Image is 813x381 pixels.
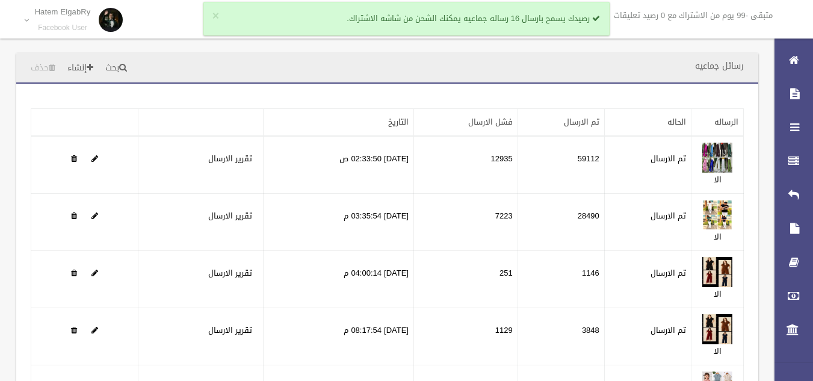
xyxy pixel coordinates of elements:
a: Edit [91,208,98,223]
header: رسائل جماعيه [681,54,758,78]
a: Edit [702,151,732,166]
a: تقرير الارسال [208,151,252,166]
img: 638911591558070864.jpeg [702,314,732,344]
td: 251 [413,251,518,308]
a: Edit [91,265,98,280]
a: Edit [91,151,98,166]
a: بحث [100,57,132,79]
a: Edit [702,323,732,338]
a: الا [714,229,722,244]
a: الا [714,287,722,302]
a: Edit [702,208,732,223]
div: رصيدك يسمح بارسال 16 رساله جماعيه يمكنك الشحن من شاشه الاشتراك. [203,2,610,36]
td: 7223 [413,194,518,251]
img: 638910812872208430.jpeg [702,143,732,173]
a: Edit [91,323,98,338]
th: الرساله [691,109,744,137]
img: 638911282043799209.jpeg [702,200,732,230]
label: تم الارسال [651,209,686,223]
td: [DATE] 03:35:54 م [264,194,414,251]
td: 59112 [518,136,604,194]
a: تقرير الارسال [208,323,252,338]
td: 1129 [413,308,518,365]
th: الحاله [604,109,691,137]
a: إنشاء [63,57,98,79]
a: فشل الارسال [468,114,513,129]
a: تم الارسال [564,114,599,129]
td: 12935 [413,136,518,194]
a: تقرير الارسال [208,208,252,223]
td: 1146 [518,251,604,308]
a: التاريخ [388,114,409,129]
button: × [212,10,219,22]
label: تم الارسال [651,152,686,166]
label: تم الارسال [651,323,686,338]
a: Edit [702,265,732,280]
td: [DATE] 04:00:14 م [264,251,414,308]
td: 28490 [518,194,604,251]
small: Facebook User [35,23,91,33]
a: تقرير الارسال [208,265,252,280]
p: Hatem ElgabRy [35,7,91,16]
td: [DATE] 08:17:54 م [264,308,414,365]
td: [DATE] 02:33:50 ص [264,136,414,194]
a: الا [714,172,722,187]
td: 3848 [518,308,604,365]
a: الا [714,344,722,359]
label: تم الارسال [651,266,686,280]
img: 638911296564082762.jpeg [702,257,732,287]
